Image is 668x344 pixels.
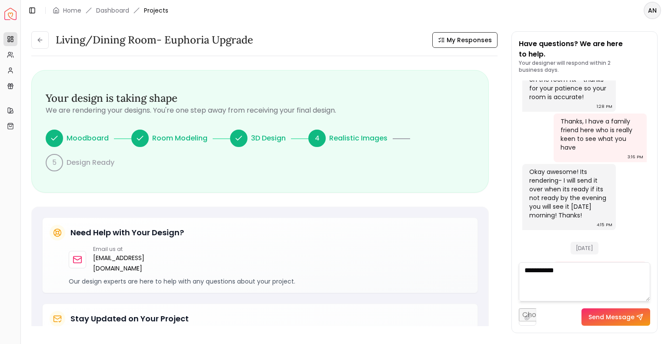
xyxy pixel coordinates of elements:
p: Our design experts are here to help with any questions about your project. [69,277,471,286]
p: Moodboard [67,133,109,144]
h3: Your design is taking shape [46,91,474,105]
button: Send Message [581,308,650,326]
p: Realistic Images [329,133,387,144]
div: 1:28 PM [597,102,612,111]
p: 3D Design [251,133,286,144]
div: 4 [308,130,326,147]
div: Okay awesome! Its rendering- I will send it over when its ready if its not ready by the evening y... [529,167,607,220]
a: Home [63,6,81,15]
span: My Responses [447,36,492,44]
p: Design Ready [67,157,114,168]
button: AN [644,2,661,19]
a: [EMAIL_ADDRESS][DOMAIN_NAME] [93,253,159,274]
div: 5 [46,154,63,171]
nav: breadcrumb [53,6,168,15]
div: Thanks, I have a family friend here who is really keen to see what you have [561,117,638,152]
a: Dashboard [96,6,129,15]
p: Have questions? We are here to help. [519,39,650,60]
span: [DATE] [571,242,598,254]
button: My Responses [432,32,498,48]
span: Projects [144,6,168,15]
p: Your designer will respond within 2 business days. [519,60,650,73]
h5: Need Help with Your Design? [70,227,184,239]
p: We are rendering your designs. You're one step away from receiving your final design. [46,105,474,116]
div: 3:16 PM [628,153,643,161]
p: Room Modeling [152,133,207,144]
span: AN [645,3,660,18]
div: 4:15 PM [597,220,612,229]
h3: Living/Dining Room- Euphoria Upgrade [56,33,253,47]
img: Spacejoy Logo [4,8,17,20]
h5: Stay Updated on Your Project [70,313,189,325]
a: Spacejoy [4,8,17,20]
p: Email us at [93,246,159,253]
